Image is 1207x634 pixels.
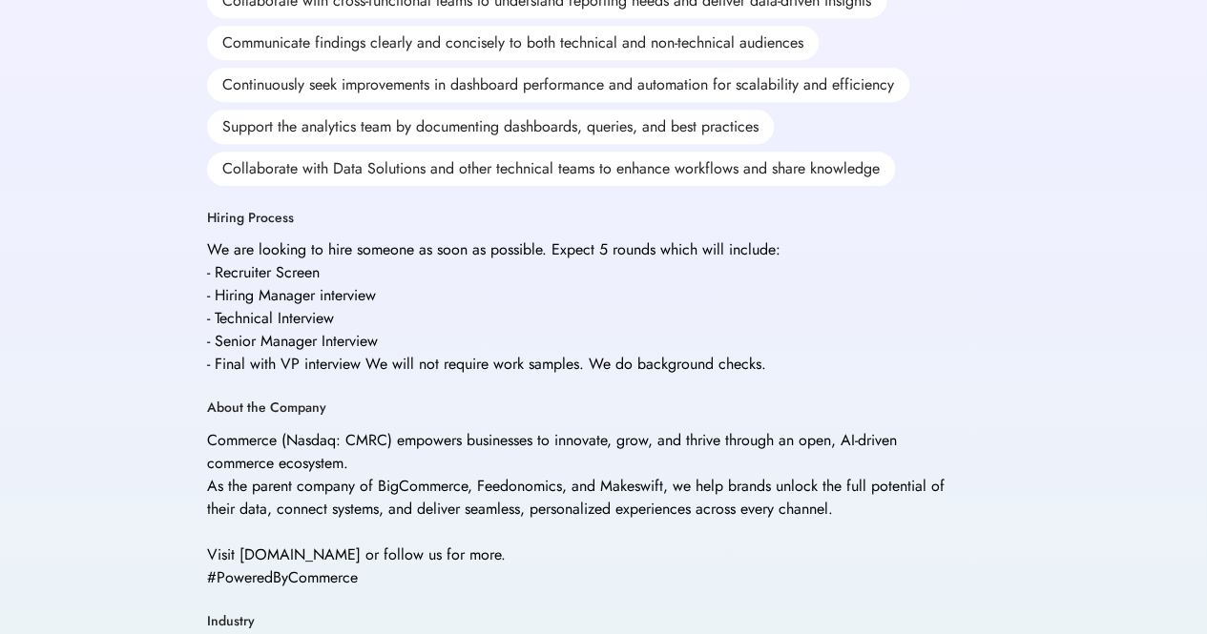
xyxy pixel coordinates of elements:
div: Industry [207,612,255,631]
div: Collaborate with Data Solutions and other technical teams to enhance workflows and share knowledge [207,152,895,186]
div: Commerce (Nasdaq: CMRC) empowers businesses to innovate, grow, and thrive through an open, AI-dri... [207,429,951,589]
div: Hiring Process [207,209,294,228]
div: About the Company [207,399,326,418]
div: Communicate findings clearly and concisely to both technical and non-technical audiences [207,26,819,60]
div: Continuously seek improvements in dashboard performance and automation for scalability and effici... [207,68,909,102]
div: We are looking to hire someone as soon as possible. Expect 5 rounds which will include: - Recruit... [207,238,780,376]
div: Support the analytics team by documenting dashboards, queries, and best practices [207,110,774,144]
